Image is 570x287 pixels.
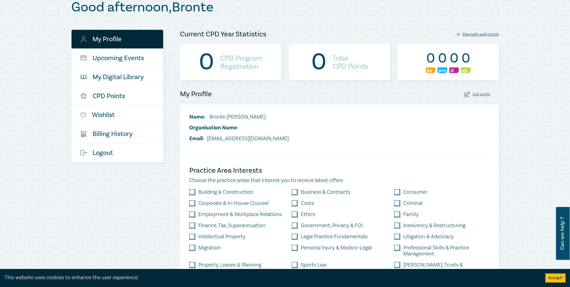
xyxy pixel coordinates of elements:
label: Professional Skills & Practice Management [403,245,489,257]
label: Intellectual Property [198,234,245,240]
a: Wishlist [72,106,163,124]
label: Family [403,211,419,218]
label: Ethics [301,211,315,218]
label: Employment & Workplace Relations [198,211,282,218]
div: Edit profile [465,91,490,97]
h4: Total CPD Points [333,54,368,70]
p: Choose the practice areas that interest you to receive latest offers [189,177,490,184]
label: Building & Construction [198,189,253,195]
label: Litigation & Advocacy [403,234,454,240]
li: Bronte [PERSON_NAME] [189,113,289,121]
li: [EMAIL_ADDRESS][DOMAIN_NAME] [189,135,289,143]
div: Manually add points [456,32,499,37]
a: My Profile [72,30,163,48]
tspan: $ [82,132,83,135]
label: [PERSON_NAME], Trusts & Succession Planning [403,262,489,274]
label: Finance, Tax, Superannuation [198,223,265,229]
div: 0 [437,51,447,66]
label: Criminal [403,200,422,206]
div: This website uses cookies to enhance the user experience. [5,274,536,282]
label: Costs [301,200,314,206]
h4: Current CPD Year Statistics [180,29,266,39]
h4: CPD Program Registration [220,54,262,70]
div: 0 [311,54,327,70]
label: Government, Privacy & FOI [301,223,363,229]
label: Business & Contracts [301,189,350,195]
img: Ethics & Professional Responsibility [461,67,471,73]
a: CPD Points [72,87,163,105]
span: Can we help ? [559,211,565,256]
h4: Practice Area Interests [189,166,490,175]
label: Sports Law [301,262,327,268]
label: Consumer [403,189,427,195]
label: Migration [198,245,221,251]
div: 0 [449,51,459,66]
img: Substantive Law [449,67,459,73]
label: Insolvency & Restructuring [403,223,465,229]
div: 0 [199,54,214,70]
span: Name: [189,113,205,120]
label: Corporate & In-House Counsel [198,200,269,206]
label: Property, Leases & Planning [198,262,261,268]
span: Organisation Name: [189,124,238,131]
span: Email: [189,135,204,142]
button: Accept cookies [545,273,565,282]
a: Upcoming Events [72,49,163,67]
a: My Digital Library [72,68,163,86]
img: Professional Skills [426,67,435,73]
img: Practice Management & Business Skills [437,67,447,73]
label: Legal Practice Fundamentals [301,234,367,240]
div: 0 [461,51,471,66]
div: 0 [426,51,435,66]
a: $Billing History [72,125,163,143]
label: Personal Injury & Medico-Legal [301,245,372,251]
a: Logout [72,143,163,162]
h4: My Profile [180,89,212,99]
